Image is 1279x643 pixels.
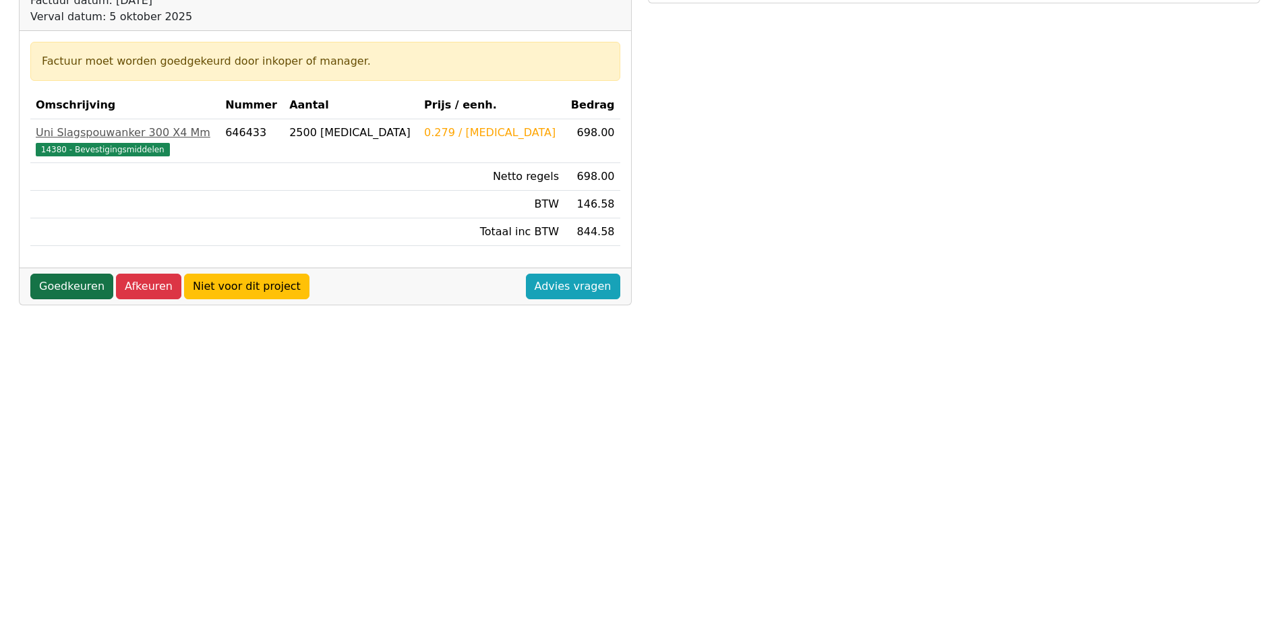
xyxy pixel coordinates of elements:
[419,163,564,191] td: Netto regels
[284,92,419,119] th: Aantal
[220,119,284,163] td: 646433
[30,9,377,25] div: Verval datum: 5 oktober 2025
[564,92,620,119] th: Bedrag
[36,143,170,156] span: 14380 - Bevestigingsmiddelen
[419,218,564,246] td: Totaal inc BTW
[526,274,620,299] a: Advies vragen
[30,274,113,299] a: Goedkeuren
[36,125,214,141] div: Uni Slagspouwanker 300 X4 Mm
[419,92,564,119] th: Prijs / eenh.
[30,92,220,119] th: Omschrijving
[564,163,620,191] td: 698.00
[36,125,214,157] a: Uni Slagspouwanker 300 X4 Mm14380 - Bevestigingsmiddelen
[184,274,309,299] a: Niet voor dit project
[220,92,284,119] th: Nummer
[419,191,564,218] td: BTW
[289,125,413,141] div: 2500 [MEDICAL_DATA]
[42,53,609,69] div: Factuur moet worden goedgekeurd door inkoper of manager.
[564,191,620,218] td: 146.58
[564,218,620,246] td: 844.58
[424,125,559,141] div: 0.279 / [MEDICAL_DATA]
[564,119,620,163] td: 698.00
[116,274,181,299] a: Afkeuren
